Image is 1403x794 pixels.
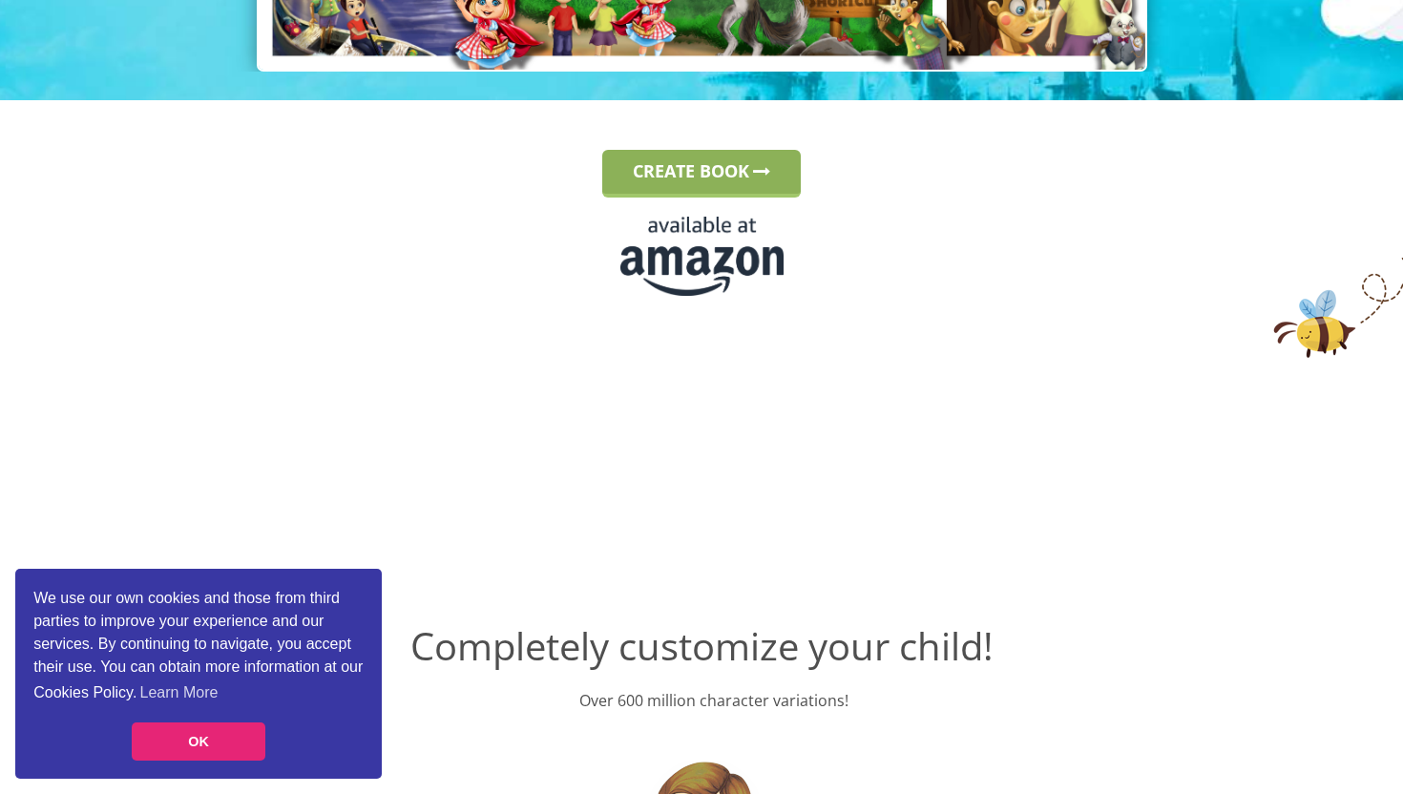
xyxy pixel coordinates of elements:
[132,722,265,761] a: dismiss cookie message
[620,198,784,295] img: amazon-en.png
[205,625,1198,667] h2: Completely customize your child!
[33,587,364,707] span: We use our own cookies and those from third parties to improve your experience and our services. ...
[205,690,1198,712] p: Over 600 million character variations!
[15,569,382,779] div: cookieconsent
[602,150,801,198] a: CREATE BOOK
[136,679,220,707] a: learn more about cookies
